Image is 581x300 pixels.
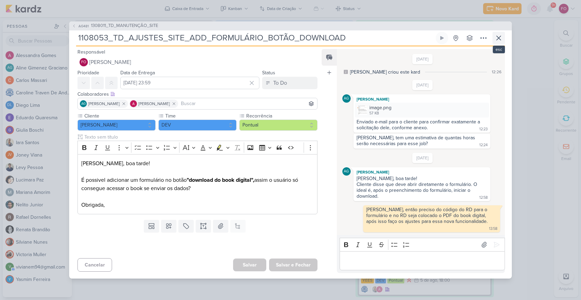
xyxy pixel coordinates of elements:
div: [PERSON_NAME], então preciso do código do RD para o formulário e no RD seja colocado o PDF do boo... [366,207,489,224]
div: Aline Gimenez Graciano [342,94,351,103]
p: AG [81,102,86,106]
div: 57 KB [369,111,391,116]
button: AG481 1308011_TD_MANUTENÇÃO_SITE [72,22,158,29]
div: image.png [369,104,391,111]
div: Editor editing area: main [77,154,317,215]
label: Status [262,70,275,76]
div: 12:24 [479,142,488,148]
div: [PERSON_NAME], boa tarde! [357,176,487,181]
div: Aline Gimenez Graciano [80,100,87,107]
input: Buscar [179,100,316,108]
label: Time [165,112,237,120]
div: [PERSON_NAME], tem uma estimativa de quantas horas serão necessárias para esse job? [357,135,477,147]
input: Select a date [120,77,259,89]
p: [PERSON_NAME], boa tarde! É possivel adicionar um formulário no botão assim o usuário só consegue... [81,159,314,209]
span: 1308011_TD_MANUTENÇÃO_SITE [91,22,158,29]
div: Editor toolbar [77,141,317,154]
button: DEV [158,120,237,131]
div: Editor toolbar [340,238,505,251]
div: image.png [355,103,489,118]
strong: "download do book digital", [187,177,254,184]
label: Data de Entrega [120,70,155,76]
div: [PERSON_NAME] [355,96,489,103]
div: Editor editing area: main [340,251,505,270]
span: [PERSON_NAME] [88,101,120,107]
button: FO [PERSON_NAME] [77,56,317,68]
div: Enviado e-mail para o cliente para confirmar exatamente a solicitação dele, conforme anexo. [357,119,481,131]
img: 3OzEwUmLjLPvbnErTFJZkVXiYEKFPkqFCceXFG18.png [358,105,367,115]
label: Prioridade [77,70,99,76]
div: 12:58 [479,195,488,200]
span: AG481 [77,24,90,29]
button: To Do [262,77,317,89]
div: To Do [273,79,287,87]
div: Fabio Oliveira [80,58,88,66]
div: [PERSON_NAME] [355,169,489,176]
button: [PERSON_NAME] [77,120,156,131]
div: Ligar relógio [439,35,445,41]
input: Kard Sem Título [76,32,434,44]
label: Cliente [84,112,156,120]
div: 13:58 [489,226,497,232]
span: [PERSON_NAME] [89,58,131,66]
input: Texto sem título [83,133,317,141]
p: AG [344,97,349,101]
div: Aline Gimenez Graciano [342,167,351,176]
div: [PERSON_NAME] criou este kard [350,68,420,76]
button: Pontual [239,120,317,131]
div: 12:26 [492,69,501,75]
label: Responsável [77,49,105,55]
div: Colaboradores [77,91,317,98]
p: FO [81,60,86,64]
span: [PERSON_NAME] [138,101,170,107]
label: Recorrência [246,112,317,120]
img: Alessandra Gomes [130,100,137,107]
p: AG [344,170,349,174]
div: 12:23 [479,126,488,132]
button: Cancelar [77,258,112,272]
div: Cliente disse que deve abrir diretamente o formulário. O ideal é, após o preenchimento do formulá... [357,181,479,199]
div: esc [493,46,505,53]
